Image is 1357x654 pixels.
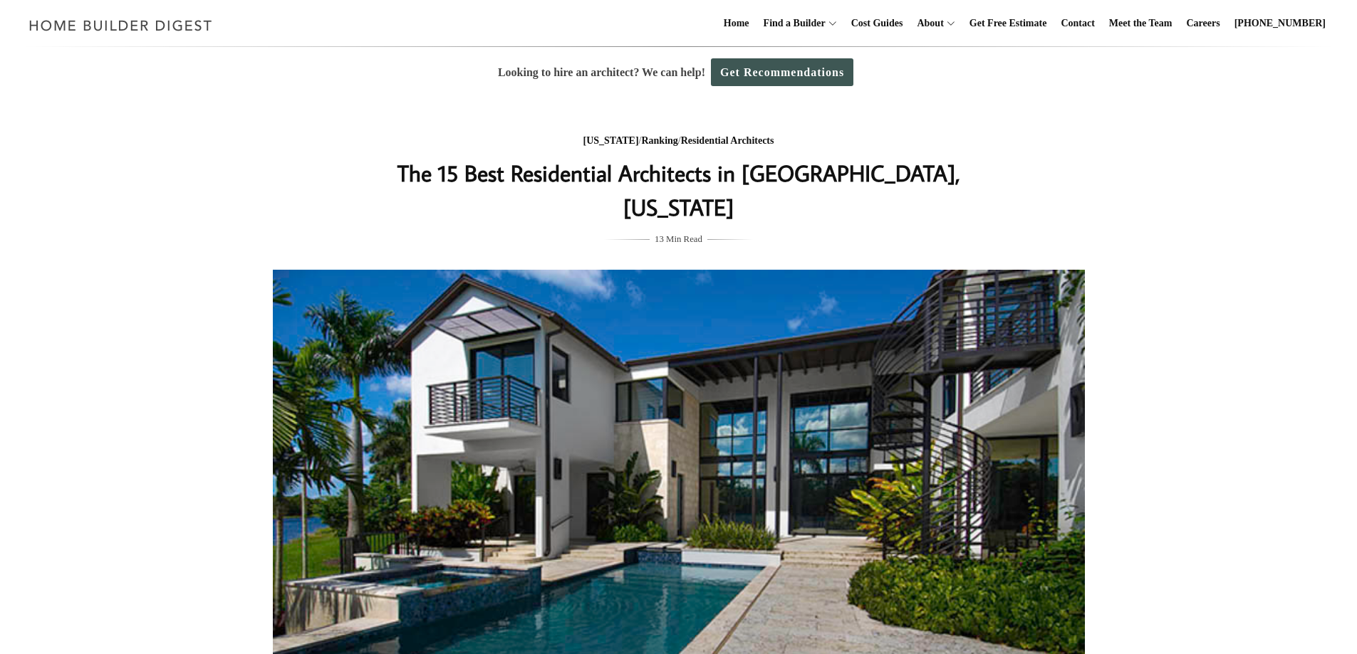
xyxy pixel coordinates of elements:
a: Get Recommendations [711,58,853,86]
a: Meet the Team [1103,1,1178,46]
div: / / [395,132,963,150]
a: Get Free Estimate [964,1,1053,46]
span: 13 Min Read [655,231,702,247]
a: Find a Builder [758,1,826,46]
a: [PHONE_NUMBER] [1229,1,1331,46]
a: Cost Guides [846,1,909,46]
a: Ranking [641,135,677,146]
a: Contact [1055,1,1100,46]
a: Residential Architects [681,135,774,146]
a: About [911,1,943,46]
a: [US_STATE] [583,135,639,146]
a: Careers [1181,1,1226,46]
h1: The 15 Best Residential Architects in [GEOGRAPHIC_DATA], [US_STATE] [395,156,963,224]
img: Home Builder Digest [23,11,219,39]
a: Home [718,1,755,46]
